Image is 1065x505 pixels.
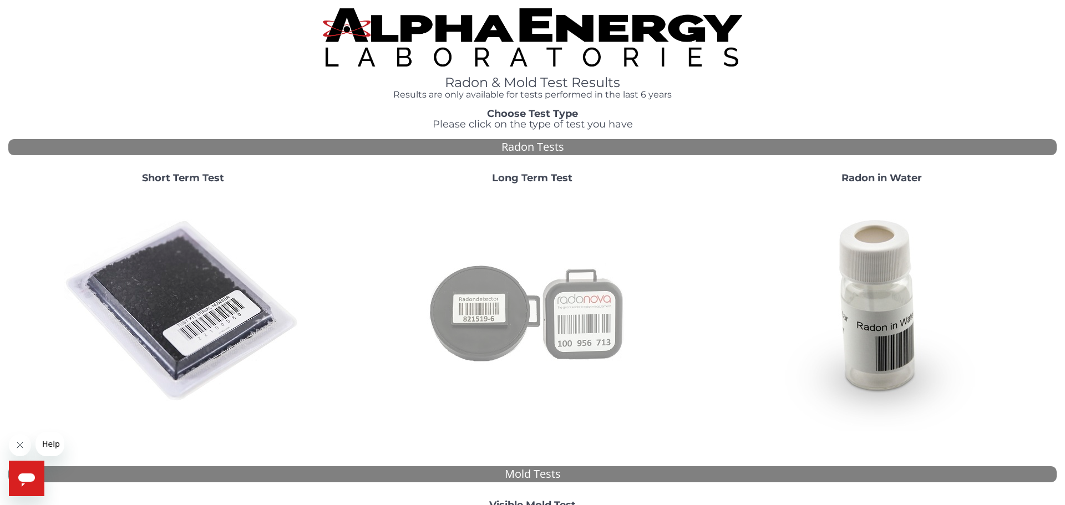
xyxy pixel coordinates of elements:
h4: Results are only available for tests performed in the last 6 years [323,90,742,100]
img: ShortTerm.jpg [64,192,302,431]
strong: Short Term Test [142,172,224,184]
strong: Radon in Water [841,172,922,184]
strong: Choose Test Type [487,108,578,120]
iframe: Button to launch messaging window [9,461,44,496]
strong: Long Term Test [492,172,572,184]
img: RadoninWater.jpg [763,192,1001,431]
iframe: Message from company [35,432,64,456]
iframe: Close message [9,434,31,456]
div: Mold Tests [8,466,1057,482]
h1: Radon & Mold Test Results [323,75,742,90]
img: TightCrop.jpg [323,8,742,67]
div: Radon Tests [8,139,1057,155]
span: Please click on the type of test you have [433,118,633,130]
img: Radtrak2vsRadtrak3.jpg [413,192,652,431]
